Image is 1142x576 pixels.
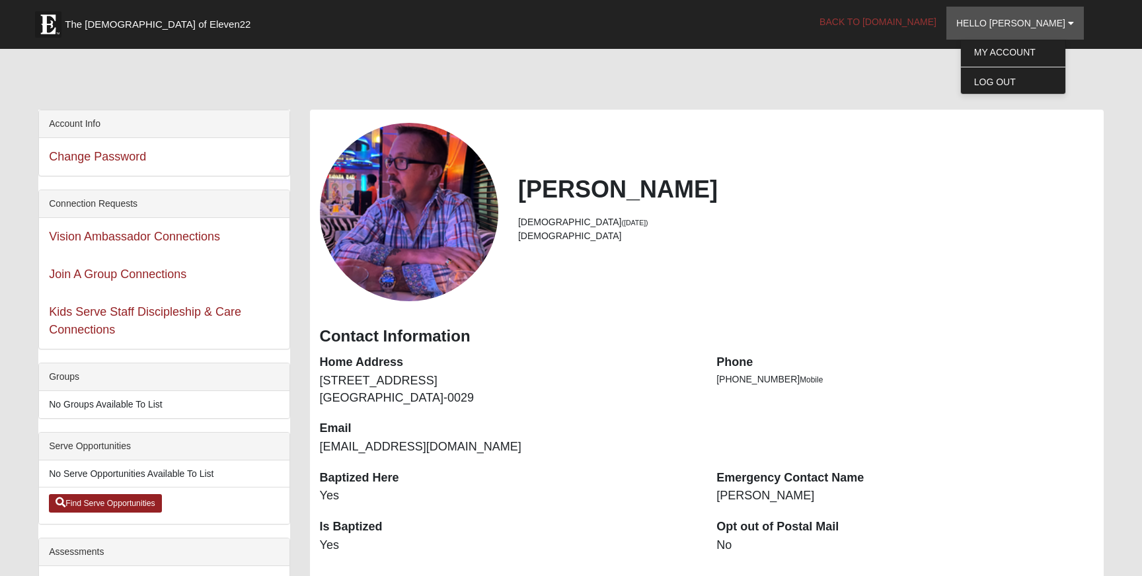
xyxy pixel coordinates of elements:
li: No Groups Available To List [39,391,289,418]
dd: [PERSON_NAME] [716,487,1094,505]
span: Hello [PERSON_NAME] [956,18,1065,28]
a: Change Password [49,150,146,163]
a: Find Serve Opportunities [49,494,162,513]
img: Eleven22 logo [35,11,61,38]
li: [DEMOGRAPHIC_DATA] [518,229,1094,243]
a: Vision Ambassador Connections [49,230,220,243]
a: Hello [PERSON_NAME] [946,7,1084,40]
a: Join A Group Connections [49,268,186,281]
span: Mobile [800,375,823,384]
small: ([DATE]) [622,219,648,227]
li: [PHONE_NUMBER] [716,373,1094,386]
dd: [EMAIL_ADDRESS][DOMAIN_NAME] [320,439,697,456]
dt: Phone [716,354,1094,371]
dt: Home Address [320,354,697,371]
a: Kids Serve Staff Discipleship & Care Connections [49,305,241,336]
div: Serve Opportunities [39,433,289,460]
dt: Email [320,420,697,437]
div: Groups [39,363,289,391]
a: Log Out [961,73,1065,90]
li: [DEMOGRAPHIC_DATA] [518,215,1094,229]
dt: Opt out of Postal Mail [716,519,1094,536]
li: No Serve Opportunities Available To List [39,460,289,487]
a: Back to [DOMAIN_NAME] [810,5,946,38]
div: Assessments [39,538,289,566]
a: The [DEMOGRAPHIC_DATA] of Eleven22 [28,5,293,38]
div: Account Info [39,110,289,138]
div: Connection Requests [39,190,289,218]
a: View Fullsize Photo [320,123,498,301]
dt: Is Baptized [320,519,697,536]
a: My Account [961,44,1065,61]
span: The [DEMOGRAPHIC_DATA] of Eleven22 [65,18,250,31]
dd: [STREET_ADDRESS] [GEOGRAPHIC_DATA]-0029 [320,373,697,406]
dd: Yes [320,487,697,505]
dd: Yes [320,537,697,554]
dt: Emergency Contact Name [716,470,1094,487]
h2: [PERSON_NAME] [518,175,1094,203]
dd: No [716,537,1094,554]
h3: Contact Information [320,327,1094,346]
dt: Baptized Here [320,470,697,487]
